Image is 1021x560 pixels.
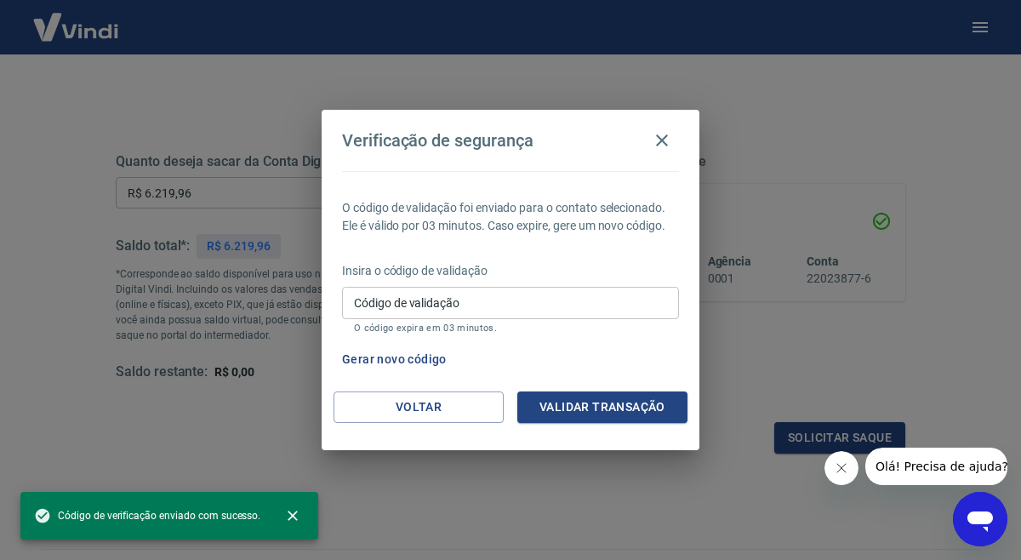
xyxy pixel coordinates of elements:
[342,199,679,235] p: O código de validação foi enviado para o contato selecionado. Ele é válido por 03 minutos. Caso e...
[824,451,858,485] iframe: Fechar mensagem
[334,391,504,423] button: Voltar
[34,507,260,524] span: Código de verificação enviado com sucesso.
[10,12,143,26] span: Olá! Precisa de ajuda?
[517,391,687,423] button: Validar transação
[953,492,1007,546] iframe: Botão para abrir a janela de mensagens
[354,323,667,334] p: O código expira em 03 minutos.
[335,344,453,375] button: Gerar novo código
[342,130,533,151] h4: Verificação de segurança
[342,262,679,280] p: Insira o código de validação
[274,497,311,534] button: close
[865,448,1007,485] iframe: Mensagem da empresa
